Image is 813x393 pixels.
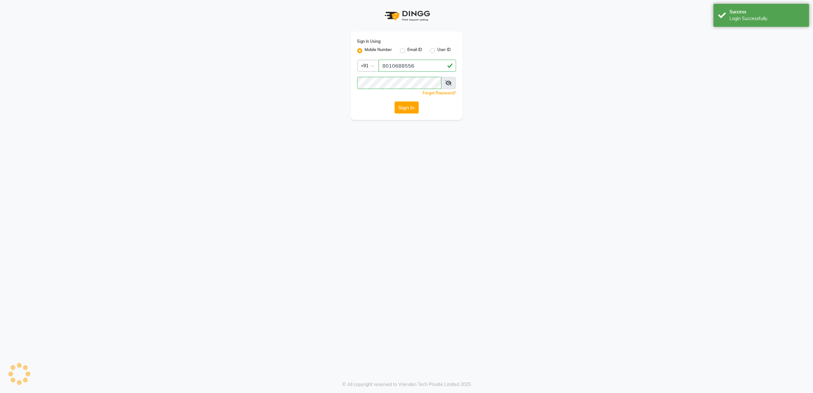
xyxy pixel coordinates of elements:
button: Sign In [395,101,419,114]
label: Sign In Using: [357,39,381,44]
img: logo1.svg [381,6,432,25]
input: Username [379,60,456,72]
a: Forgot Password? [423,91,456,95]
label: User ID [438,47,451,55]
div: Success [729,9,804,15]
label: Email ID [408,47,422,55]
label: Mobile Number [365,47,392,55]
div: Login Successfully. [729,15,804,22]
input: Username [357,77,441,89]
